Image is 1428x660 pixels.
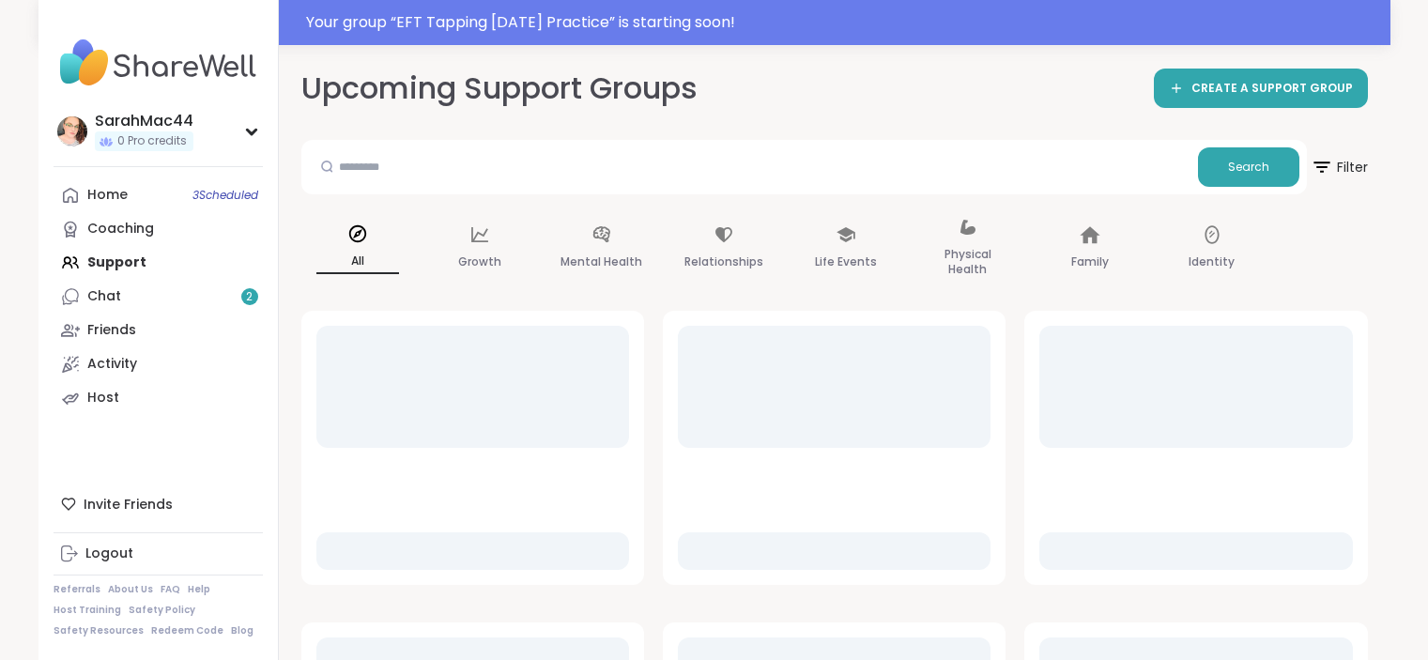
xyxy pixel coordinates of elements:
[161,583,180,596] a: FAQ
[87,220,154,238] div: Coaching
[316,250,399,274] p: All
[1154,69,1368,108] a: CREATE A SUPPORT GROUP
[129,604,195,617] a: Safety Policy
[1071,251,1109,273] p: Family
[306,11,1379,34] div: Your group “ EFT Tapping [DATE] Practice ” is starting soon!
[85,545,133,563] div: Logout
[87,287,121,306] div: Chat
[87,389,119,407] div: Host
[54,583,100,596] a: Referrals
[117,133,187,149] span: 0 Pro credits
[87,355,137,374] div: Activity
[54,624,144,637] a: Safety Resources
[54,487,263,521] div: Invite Friends
[815,251,877,273] p: Life Events
[684,251,763,273] p: Relationships
[1228,159,1269,176] span: Search
[927,243,1009,281] p: Physical Health
[1311,145,1368,190] span: Filter
[1189,251,1235,273] p: Identity
[301,68,698,110] h2: Upcoming Support Groups
[1311,140,1368,194] button: Filter
[54,347,263,381] a: Activity
[188,583,210,596] a: Help
[560,251,642,273] p: Mental Health
[54,30,263,96] img: ShareWell Nav Logo
[54,537,263,571] a: Logout
[95,111,193,131] div: SarahMac44
[1198,147,1299,187] button: Search
[57,116,87,146] img: SarahMac44
[87,186,128,205] div: Home
[151,624,223,637] a: Redeem Code
[192,188,258,203] span: 3 Scheduled
[54,381,263,415] a: Host
[87,321,136,340] div: Friends
[108,583,153,596] a: About Us
[458,251,501,273] p: Growth
[54,212,263,246] a: Coaching
[231,624,253,637] a: Blog
[54,604,121,617] a: Host Training
[54,178,263,212] a: Home3Scheduled
[1191,81,1353,97] span: CREATE A SUPPORT GROUP
[54,280,263,314] a: Chat2
[54,314,263,347] a: Friends
[246,289,253,305] span: 2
